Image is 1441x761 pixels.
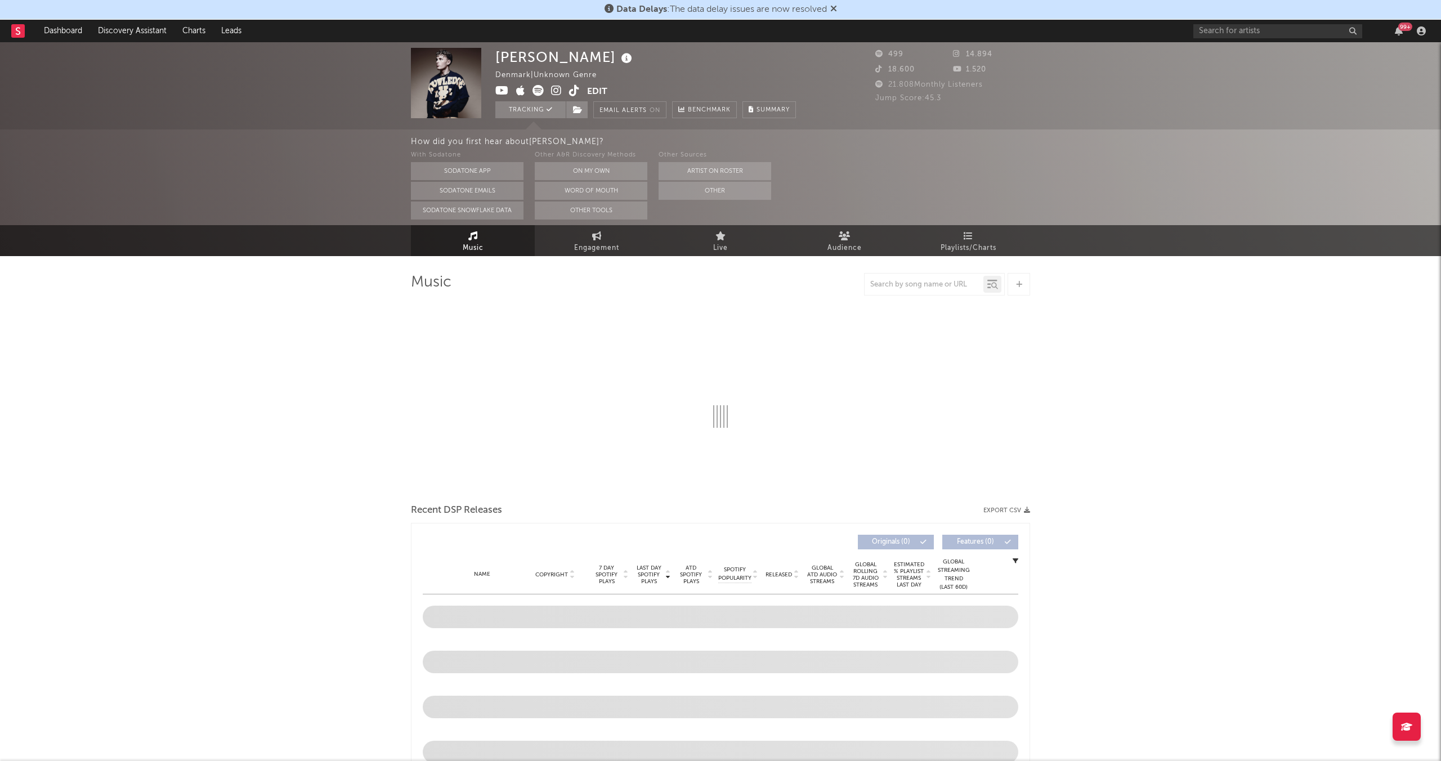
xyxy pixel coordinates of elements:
a: Music [411,225,535,256]
span: Music [463,241,484,255]
div: Other Sources [659,149,771,162]
a: Discovery Assistant [90,20,174,42]
span: 18.600 [875,66,915,73]
div: How did you first hear about [PERSON_NAME] ? [411,135,1441,149]
button: Tracking [495,101,566,118]
button: Summary [742,101,796,118]
button: Sodatone Emails [411,182,523,200]
div: Global Streaming Trend (Last 60D) [937,558,970,592]
button: Other [659,182,771,200]
span: Features ( 0 ) [950,539,1001,545]
div: Other A&R Discovery Methods [535,149,647,162]
button: Export CSV [983,507,1030,514]
span: Engagement [574,241,619,255]
span: Jump Score: 45.3 [875,95,941,102]
a: Audience [782,225,906,256]
span: 21.808 Monthly Listeners [875,81,983,88]
button: On My Own [535,162,647,180]
span: Audience [827,241,862,255]
button: Email AlertsOn [593,101,666,118]
span: 499 [875,51,903,58]
span: Data Delays [616,5,667,14]
div: 99 + [1398,23,1412,31]
span: Playlists/Charts [941,241,996,255]
button: Word Of Mouth [535,182,647,200]
div: With Sodatone [411,149,523,162]
span: Summary [757,107,790,113]
a: Playlists/Charts [906,225,1030,256]
span: Copyright [535,571,568,578]
span: 14.894 [953,51,992,58]
span: Dismiss [830,5,837,14]
span: Estimated % Playlist Streams Last Day [893,561,924,588]
button: Originals(0) [858,535,934,549]
a: Engagement [535,225,659,256]
span: Originals ( 0 ) [865,539,917,545]
span: Released [766,571,792,578]
a: Dashboard [36,20,90,42]
div: Name [445,570,519,579]
input: Search by song name or URL [865,280,983,289]
button: Features(0) [942,535,1018,549]
button: Artist on Roster [659,162,771,180]
a: Benchmark [672,101,737,118]
span: Global ATD Audio Streams [807,565,838,585]
div: [PERSON_NAME] [495,48,635,66]
em: On [650,108,660,114]
span: Live [713,241,728,255]
button: Sodatone App [411,162,523,180]
span: Last Day Spotify Plays [634,565,664,585]
span: 1.520 [953,66,986,73]
button: Sodatone Snowflake Data [411,202,523,220]
button: Edit [587,85,607,99]
span: Global Rolling 7D Audio Streams [850,561,881,588]
a: Leads [213,20,249,42]
div: Denmark | Unknown Genre [495,69,610,82]
span: : The data delay issues are now resolved [616,5,827,14]
span: Benchmark [688,104,731,117]
span: ATD Spotify Plays [676,565,706,585]
span: Spotify Popularity [718,566,751,583]
input: Search for artists [1193,24,1362,38]
a: Charts [174,20,213,42]
button: Other Tools [535,202,647,220]
span: 7 Day Spotify Plays [592,565,621,585]
a: Live [659,225,782,256]
button: 99+ [1395,26,1403,35]
span: Recent DSP Releases [411,504,502,517]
